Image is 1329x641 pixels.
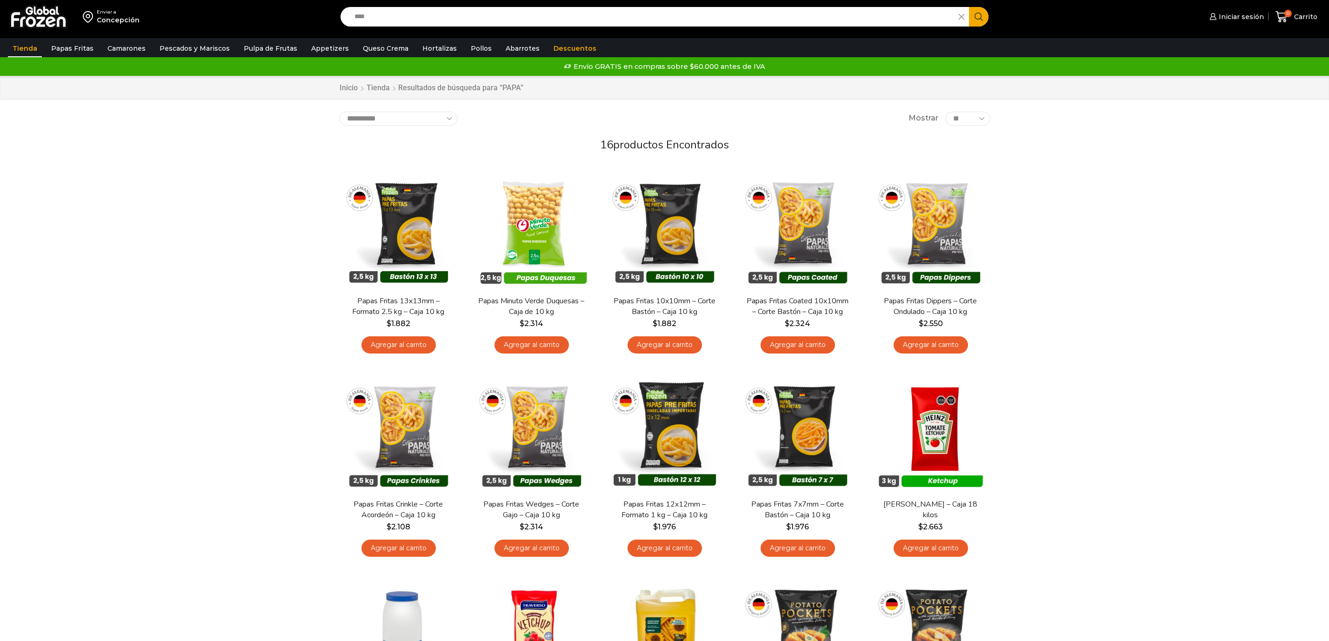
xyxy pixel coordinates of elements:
span: $ [785,319,789,328]
span: $ [520,522,524,531]
bdi: 2.663 [918,522,943,531]
a: Pulpa de Frutas [239,40,302,57]
bdi: 2.314 [520,319,543,328]
div: Enviar a [97,9,140,15]
h1: Resultados de búsqueda para “PAPA” [398,83,523,92]
a: Abarrotes [501,40,544,57]
span: $ [653,319,657,328]
a: Papas Fritas Coated 10x10mm – Corte Bastón – Caja 10 kg [744,296,851,317]
span: 0 [1284,10,1292,17]
bdi: 1.976 [786,522,809,531]
bdi: 2.324 [785,319,810,328]
span: $ [653,522,658,531]
bdi: 2.314 [520,522,543,531]
select: Pedido de la tienda [339,112,458,126]
a: Papas Fritas Dippers – Corte Ondulado – Caja 10 kg [877,296,984,317]
a: Agregar al carrito: “Papas Fritas Crinkle - Corte Acordeón - Caja 10 kg” [361,540,436,557]
span: $ [387,319,391,328]
a: Descuentos [549,40,601,57]
a: 0 Carrito [1273,6,1320,28]
a: Tienda [8,40,42,57]
a: Inicio [339,83,358,93]
bdi: 2.550 [919,319,943,328]
a: Iniciar sesión [1207,7,1264,26]
a: [PERSON_NAME] – Caja 18 kilos [877,499,984,521]
a: Papas Fritas 10x10mm – Corte Bastón – Caja 10 kg [611,296,718,317]
a: Agregar al carrito: “Papas Fritas Coated 10x10mm - Corte Bastón - Caja 10 kg” [761,336,835,354]
span: $ [520,319,524,328]
div: Concepción [97,15,140,25]
a: Pollos [466,40,496,57]
a: Papas Fritas [47,40,98,57]
a: Agregar al carrito: “Papas Fritas 7x7mm - Corte Bastón - Caja 10 kg” [761,540,835,557]
span: Mostrar [908,113,938,124]
a: Camarones [103,40,150,57]
a: Papas Fritas Crinkle – Corte Acordeón – Caja 10 kg [345,499,452,521]
a: Agregar al carrito: “Papas Minuto Verde Duquesas - Caja de 10 kg” [494,336,569,354]
span: Carrito [1292,12,1317,21]
a: Papas Fritas 7x7mm – Corte Bastón – Caja 10 kg [744,499,851,521]
a: Papas Fritas 13x13mm – Formato 2,5 kg – Caja 10 kg [345,296,452,317]
a: Papas Fritas Wedges – Corte Gajo – Caja 10 kg [478,499,585,521]
span: 16 [600,137,613,152]
span: $ [918,522,923,531]
a: Tienda [366,83,390,93]
a: Agregar al carrito: “Papas Fritas 12x12mm - Formato 1 kg - Caja 10 kg” [628,540,702,557]
a: Agregar al carrito: “Papas Fritas 13x13mm - Formato 2,5 kg - Caja 10 kg” [361,336,436,354]
a: Queso Crema [358,40,413,57]
a: Agregar al carrito: “Papas Fritas Dippers - Corte Ondulado - Caja 10 kg” [894,336,968,354]
a: Agregar al carrito: “Ketchup Heinz - Caja 18 kilos” [894,540,968,557]
span: $ [387,522,391,531]
span: $ [919,319,923,328]
bdi: 1.976 [653,522,676,531]
bdi: 1.882 [387,319,410,328]
nav: Breadcrumb [339,83,523,93]
span: Iniciar sesión [1216,12,1264,21]
span: $ [786,522,791,531]
a: Agregar al carrito: “Papas Fritas 10x10mm - Corte Bastón - Caja 10 kg” [628,336,702,354]
bdi: 1.882 [653,319,676,328]
img: address-field-icon.svg [83,9,97,25]
span: productos encontrados [613,137,729,152]
a: Pescados y Mariscos [155,40,234,57]
a: Papas Minuto Verde Duquesas – Caja de 10 kg [478,296,585,317]
a: Appetizers [307,40,354,57]
a: Agregar al carrito: “Papas Fritas Wedges – Corte Gajo - Caja 10 kg” [494,540,569,557]
a: Papas Fritas 12x12mm – Formato 1 kg – Caja 10 kg [611,499,718,521]
bdi: 2.108 [387,522,410,531]
button: Search button [969,7,988,27]
a: Hortalizas [418,40,461,57]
